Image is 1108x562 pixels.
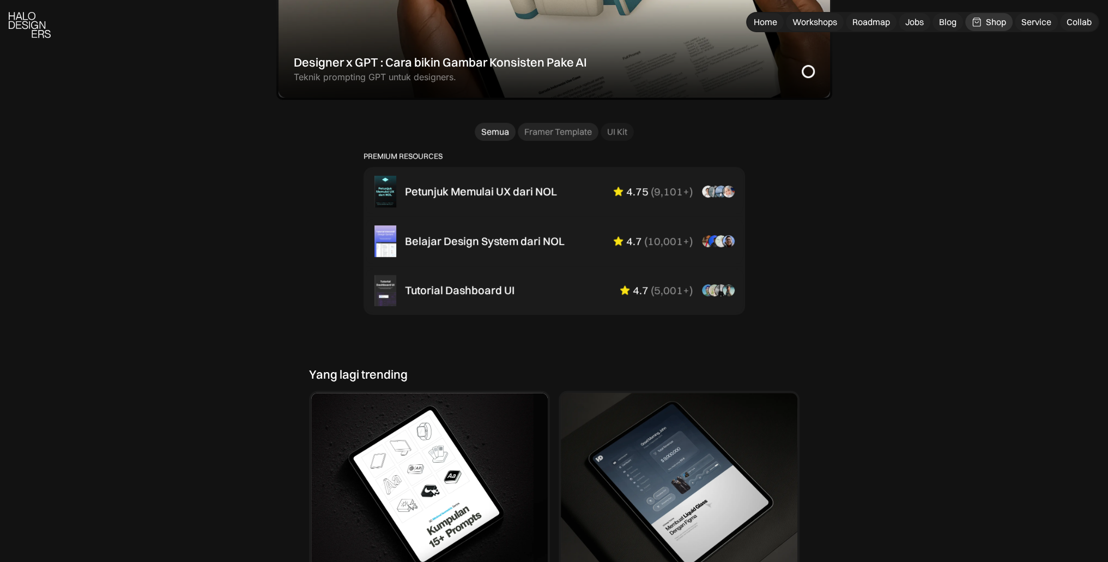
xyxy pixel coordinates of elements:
a: Petunjuk Memulai UX dari NOL4.75(9,101+) [366,169,743,214]
div: Shop [986,16,1006,28]
div: Jobs [905,16,924,28]
div: 4.7 [626,235,642,248]
div: Blog [939,16,956,28]
div: Roadmap [852,16,890,28]
div: ) [689,284,693,297]
div: Framer Template [524,126,592,137]
div: ( [651,284,654,297]
div: Semua [481,126,509,137]
a: Blog [933,13,963,31]
div: 5,001+ [654,284,689,297]
div: 9,101+ [654,185,689,198]
div: ) [689,235,693,248]
div: Tutorial Dashboard UI [405,284,514,297]
div: 4.75 [626,185,649,198]
div: Home [754,16,777,28]
a: Shop [965,13,1013,31]
div: 4.7 [633,284,649,297]
div: ) [689,185,693,198]
a: Roadmap [846,13,897,31]
a: Belajar Design System dari NOL4.7(10,001+) [366,219,743,264]
p: PREMIUM RESOURCES [364,152,745,161]
div: UI Kit [607,126,627,137]
div: ( [651,185,654,198]
a: Jobs [899,13,930,31]
div: 10,001+ [647,235,689,248]
div: ( [644,235,647,248]
a: Collab [1060,13,1098,31]
div: Belajar Design System dari NOL [405,235,565,248]
div: Yang lagi trending [309,367,408,381]
div: Service [1021,16,1051,28]
div: Petunjuk Memulai UX dari NOL [405,185,557,198]
a: Tutorial Dashboard UI4.7(5,001+) [366,268,743,313]
div: Workshops [792,16,837,28]
a: Service [1015,13,1058,31]
a: Workshops [786,13,844,31]
a: Home [747,13,784,31]
div: Collab [1067,16,1092,28]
